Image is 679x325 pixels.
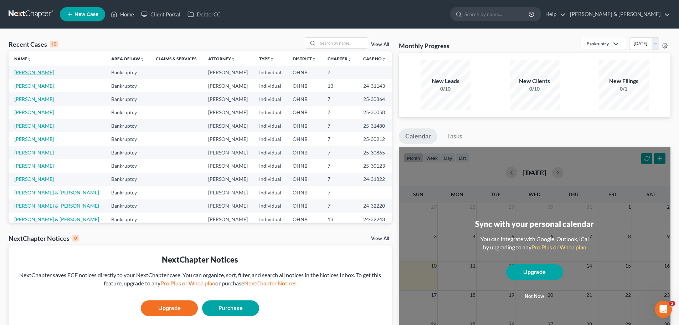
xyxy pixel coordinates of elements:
[111,56,144,61] a: Area of Lawunfold_more
[14,69,54,75] a: [PERSON_NAME]
[106,159,150,172] td: Bankruptcy
[14,216,99,222] a: [PERSON_NAME] & [PERSON_NAME]
[14,176,54,182] a: [PERSON_NAME]
[107,8,138,21] a: Home
[202,173,253,186] td: [PERSON_NAME]
[287,213,322,226] td: OHNB
[72,235,79,242] div: 0
[348,57,352,61] i: unfold_more
[399,128,437,144] a: Calendar
[322,146,357,159] td: 7
[357,106,392,119] td: 25-30058
[287,199,322,213] td: OHNB
[599,77,649,85] div: New Filings
[287,132,322,146] td: OHNB
[184,8,224,21] a: DebtorCC
[357,213,392,226] td: 24-32243
[363,56,386,61] a: Case Nounfold_more
[259,56,274,61] a: Typeunfold_more
[322,79,357,92] td: 13
[106,132,150,146] td: Bankruptcy
[202,132,253,146] td: [PERSON_NAME]
[357,173,392,186] td: 24-31822
[202,119,253,132] td: [PERSON_NAME]
[202,92,253,106] td: [PERSON_NAME]
[506,289,563,304] button: Not now
[322,213,357,226] td: 13
[287,106,322,119] td: OHNB
[253,66,287,79] td: Individual
[421,85,470,92] div: 0/10
[328,56,352,61] a: Chapterunfold_more
[510,77,560,85] div: New Clients
[253,146,287,159] td: Individual
[357,199,392,213] td: 24-32220
[253,92,287,106] td: Individual
[475,218,594,229] div: Sync with your personal calendar
[566,8,670,21] a: [PERSON_NAME] & [PERSON_NAME]
[14,136,54,142] a: [PERSON_NAME]
[287,146,322,159] td: OHNB
[322,186,357,199] td: 7
[253,106,287,119] td: Individual
[322,159,357,172] td: 7
[150,51,202,66] th: Claims & Services
[253,173,287,186] td: Individual
[208,56,235,61] a: Attorneyunfold_more
[14,56,31,61] a: Nameunfold_more
[322,199,357,213] td: 7
[14,203,99,209] a: [PERSON_NAME] & [PERSON_NAME]
[371,42,389,47] a: View All
[318,38,368,48] input: Search by name...
[14,96,54,102] a: [PERSON_NAME]
[287,92,322,106] td: OHNB
[202,199,253,213] td: [PERSON_NAME]
[202,106,253,119] td: [PERSON_NAME]
[287,173,322,186] td: OHNB
[322,66,357,79] td: 7
[253,132,287,146] td: Individual
[106,173,150,186] td: Bankruptcy
[270,57,274,61] i: unfold_more
[357,119,392,132] td: 25-31480
[231,57,235,61] i: unfold_more
[599,85,649,92] div: 0/1
[357,79,392,92] td: 24-31143
[253,119,287,132] td: Individual
[9,40,58,49] div: Recent Cases
[141,300,198,316] a: Upgrade
[441,128,469,144] a: Tasks
[253,186,287,199] td: Individual
[202,146,253,159] td: [PERSON_NAME]
[655,301,672,318] iframe: Intercom live chat
[106,119,150,132] td: Bankruptcy
[253,213,287,226] td: Individual
[357,146,392,159] td: 25-30865
[464,7,530,21] input: Search by name...
[202,66,253,79] td: [PERSON_NAME]
[293,56,316,61] a: Districtunfold_more
[357,159,392,172] td: 25-30123
[106,66,150,79] td: Bankruptcy
[106,106,150,119] td: Bankruptcy
[382,57,386,61] i: unfold_more
[106,146,150,159] td: Bankruptcy
[322,119,357,132] td: 7
[371,236,389,241] a: View All
[244,280,297,286] a: NextChapter Notices
[287,79,322,92] td: OHNB
[531,244,586,250] a: Pro Plus or Whoa plan
[106,199,150,213] td: Bankruptcy
[50,41,58,47] div: 15
[357,132,392,146] td: 25-30212
[14,83,54,89] a: [PERSON_NAME]
[322,92,357,106] td: 7
[138,8,184,21] a: Client Portal
[14,163,54,169] a: [PERSON_NAME]
[9,234,79,243] div: NextChapter Notices
[14,149,54,156] a: [PERSON_NAME]
[253,199,287,213] td: Individual
[421,77,470,85] div: New Leads
[14,254,386,265] div: NextChapter Notices
[27,57,31,61] i: unfold_more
